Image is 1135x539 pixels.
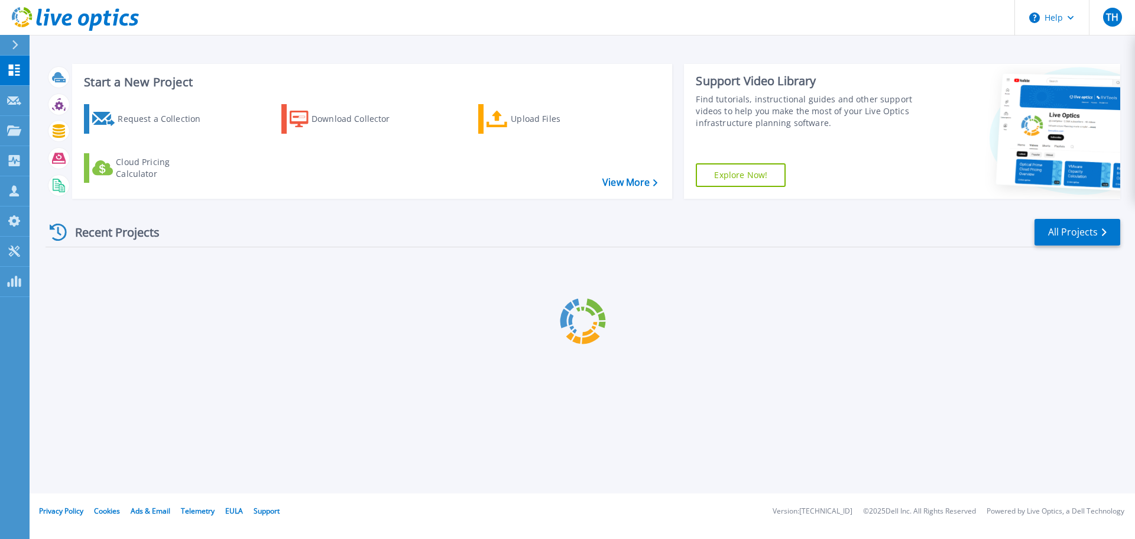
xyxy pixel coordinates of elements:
div: Request a Collection [118,107,212,131]
a: Upload Files [478,104,610,134]
a: Ads & Email [131,506,170,516]
div: Cloud Pricing Calculator [116,156,210,180]
div: Find tutorials, instructional guides and other support videos to help you make the most of your L... [696,93,918,129]
a: Download Collector [281,104,413,134]
li: Powered by Live Optics, a Dell Technology [987,508,1124,515]
a: Privacy Policy [39,506,83,516]
h3: Start a New Project [84,76,657,89]
div: Upload Files [511,107,605,131]
span: TH [1106,12,1118,22]
a: Cloud Pricing Calculator [84,153,216,183]
div: Recent Projects [46,218,176,247]
li: © 2025 Dell Inc. All Rights Reserved [863,508,976,515]
a: Cookies [94,506,120,516]
a: View More [602,177,657,188]
a: All Projects [1035,219,1120,246]
a: EULA [225,506,243,516]
div: Support Video Library [696,73,918,89]
a: Support [254,506,280,516]
a: Request a Collection [84,104,216,134]
a: Explore Now! [696,163,786,187]
a: Telemetry [181,506,215,516]
li: Version: [TECHNICAL_ID] [773,508,852,515]
div: Download Collector [312,107,406,131]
